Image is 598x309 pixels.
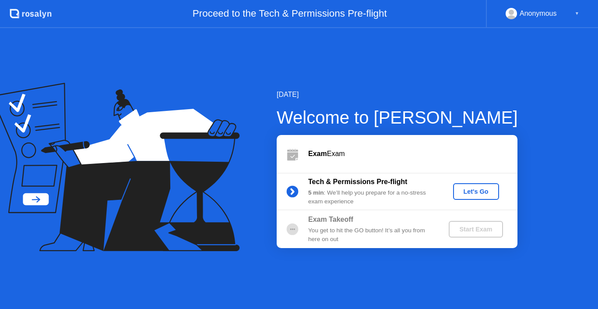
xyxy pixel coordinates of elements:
[308,189,324,196] b: 5 min
[308,149,517,159] div: Exam
[308,150,327,157] b: Exam
[449,221,503,238] button: Start Exam
[277,104,518,131] div: Welcome to [PERSON_NAME]
[308,216,353,223] b: Exam Takeoff
[308,188,434,206] div: : We’ll help you prepare for a no-stress exam experience
[452,226,499,233] div: Start Exam
[520,8,557,19] div: Anonymous
[453,183,499,200] button: Let's Go
[277,89,518,100] div: [DATE]
[575,8,579,19] div: ▼
[308,178,407,185] b: Tech & Permissions Pre-flight
[457,188,496,195] div: Let's Go
[308,226,434,244] div: You get to hit the GO button! It’s all you from here on out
